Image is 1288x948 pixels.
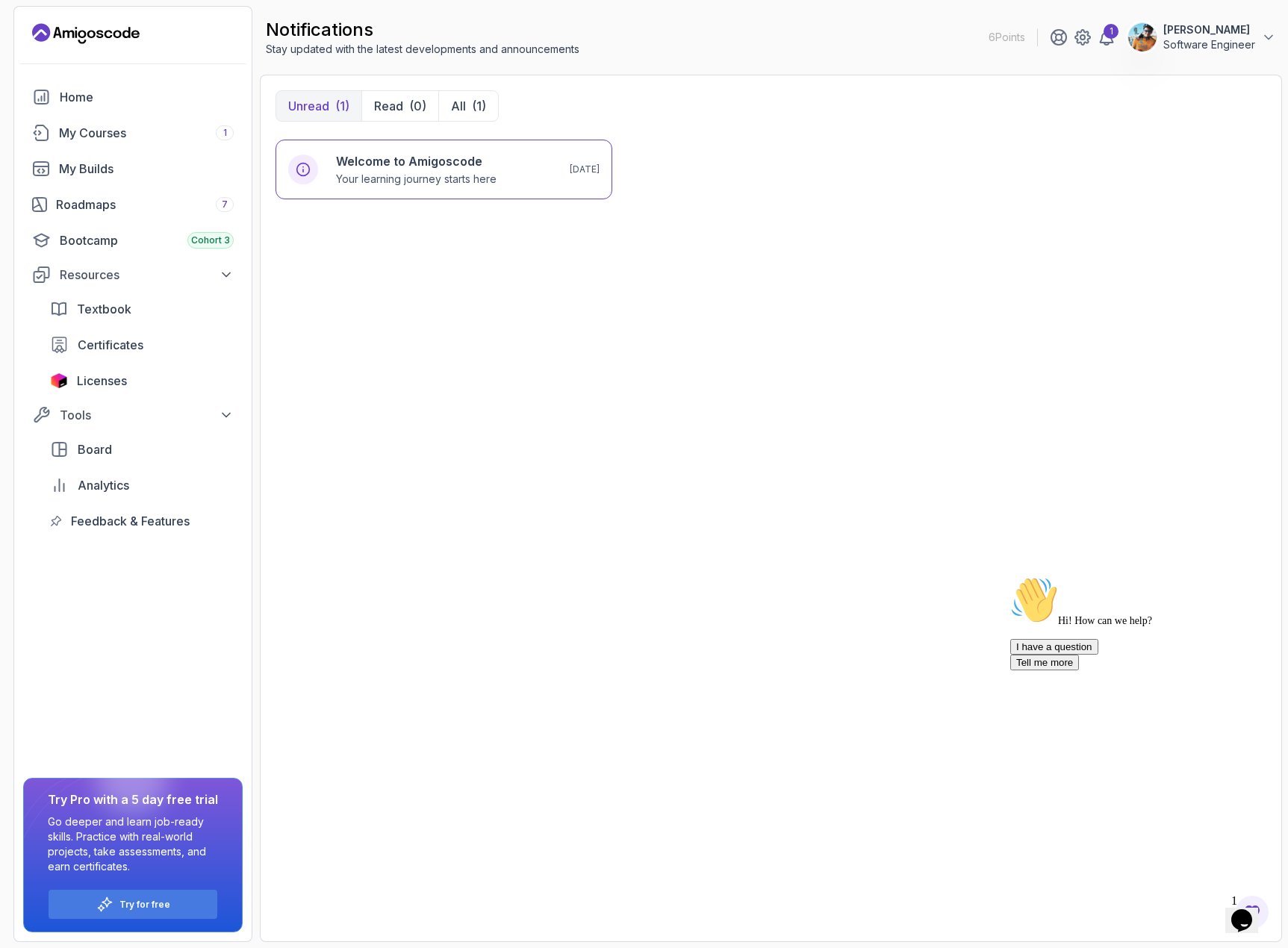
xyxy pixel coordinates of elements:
div: Tools [60,406,234,424]
a: analytics [41,470,243,500]
span: Textbook [77,300,131,318]
p: Go deeper and learn job-ready skills. Practice with real-world projects, take assessments, and ea... [48,814,218,874]
button: Unread(1) [276,91,361,121]
span: Feedback & Features [71,512,190,530]
button: user profile image[PERSON_NAME]Software Engineer [1127,22,1276,52]
p: 6 Points [989,30,1025,45]
span: Analytics [78,476,129,494]
button: Resources [23,261,243,288]
div: 1 [1104,24,1119,39]
p: [PERSON_NAME] [1163,22,1255,37]
div: 👋Hi! How can we help?I have a questionTell me more [6,6,275,100]
a: courses [23,118,243,148]
div: Bootcamp [60,231,234,249]
button: Tools [23,402,243,428]
a: Try for free [119,899,170,911]
a: board [41,434,243,464]
div: (0) [409,97,426,115]
a: textbook [41,294,243,324]
a: certificates [41,330,243,360]
span: Cohort 3 [191,234,230,246]
a: home [23,82,243,112]
a: 1 [1098,28,1116,46]
div: My Builds [59,160,234,178]
div: My Courses [59,124,234,142]
a: bootcamp [23,225,243,255]
img: jetbrains icon [50,373,68,388]
p: Your learning journey starts here [336,172,497,187]
div: (1) [472,97,486,115]
img: :wave: [6,6,54,54]
button: Tell me more [6,84,75,100]
span: 1 [223,127,227,139]
span: Board [78,440,112,458]
iframe: chat widget [1225,888,1273,933]
p: Software Engineer [1163,37,1255,52]
span: Licenses [77,372,127,390]
h2: notifications [266,18,579,42]
button: All(1) [438,91,498,121]
div: (1) [335,97,349,115]
div: Roadmaps [56,196,234,213]
a: feedback [41,506,243,536]
h6: Welcome to Amigoscode [336,152,497,170]
button: I have a question [6,69,94,84]
p: Stay updated with the latest developments and announcements [266,42,579,57]
p: Unread [288,97,329,115]
img: user profile image [1128,23,1157,52]
button: Try for free [48,889,218,920]
a: roadmaps [23,190,243,219]
iframe: chat widget [1004,570,1273,881]
p: All [451,97,466,115]
span: Hi! How can we help? [6,45,148,56]
p: [DATE] [570,163,600,175]
span: 7 [222,199,228,211]
div: Home [60,88,234,106]
span: Certificates [78,336,143,354]
a: Landing page [32,22,140,46]
a: builds [23,154,243,184]
div: Resources [60,266,234,284]
p: Read [374,97,403,115]
button: Read(0) [361,91,438,121]
a: licenses [41,366,243,396]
